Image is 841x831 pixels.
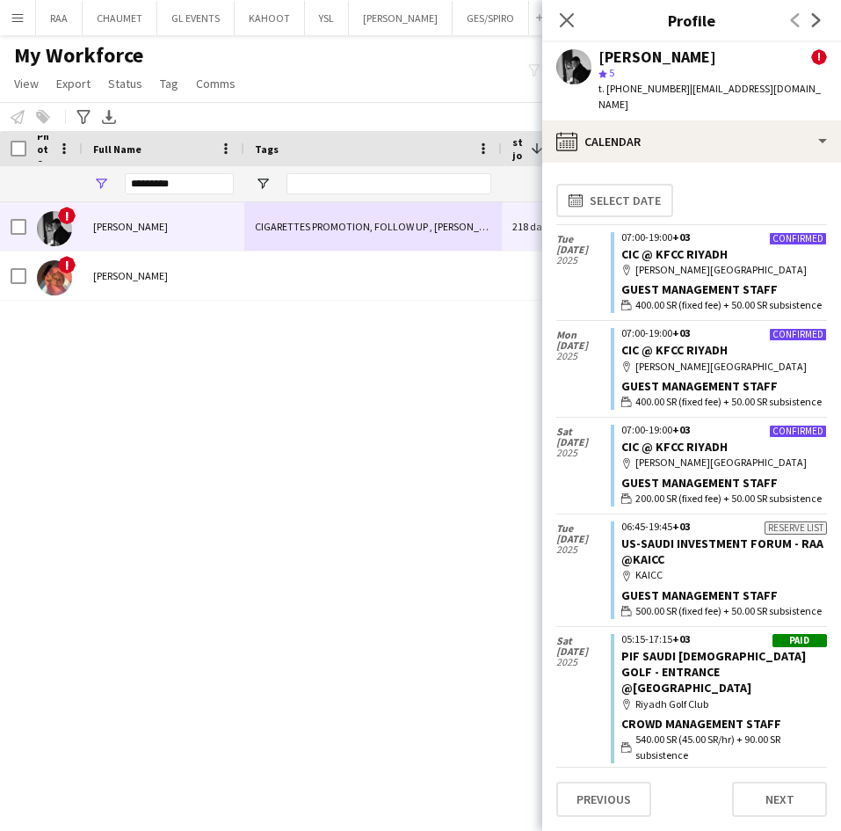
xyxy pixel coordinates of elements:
[556,523,611,534] span: Tue
[83,1,157,35] button: CHAUMET
[93,142,141,156] span: Full Name
[556,351,611,361] span: 2025
[157,1,235,35] button: GL EVENTS
[621,521,827,532] div: 06:45-19:45
[672,632,690,645] span: +03
[621,455,827,470] div: [PERSON_NAME][GEOGRAPHIC_DATA]
[598,82,821,111] span: | [EMAIL_ADDRESS][DOMAIN_NAME]
[556,244,611,255] span: [DATE]
[598,82,690,95] span: t. [PHONE_NUMBER]
[621,342,728,358] a: CIC @ KFCC RIYADH
[14,76,39,91] span: View
[255,176,271,192] button: Open Filter Menu
[37,129,51,169] span: Photo
[621,359,827,375] div: [PERSON_NAME][GEOGRAPHIC_DATA]
[556,330,611,340] span: Mon
[621,281,827,297] div: Guest Management Staff
[58,207,76,224] span: !
[108,76,142,91] span: Status
[37,211,72,246] img: Osama Ali
[542,9,841,32] h3: Profile
[556,636,611,646] span: Sat
[349,1,453,35] button: [PERSON_NAME]
[811,49,827,65] span: !
[125,173,234,194] input: Full Name Filter Input
[556,234,611,244] span: Tue
[621,716,827,732] div: Crowd Management Staff
[189,72,243,95] a: Comms
[732,782,827,817] button: Next
[621,246,728,262] a: CIC @ KFCC RIYADH
[621,378,827,394] div: Guest Management Staff
[621,262,827,278] div: [PERSON_NAME][GEOGRAPHIC_DATA]
[635,732,827,763] span: 540.00 SR (45.00 SR/hr) + 90.00 SR subsistence
[49,72,98,95] a: Export
[453,1,529,35] button: GES/SPIRO
[160,76,178,91] span: Tag
[621,328,827,339] div: 07:00-19:00
[73,106,94,128] app-action-btn: Advanced filters
[556,340,611,351] span: [DATE]
[621,536,823,567] a: US-SAUDI INVESTMENT FORUM - RAA @KAICC
[556,448,611,458] span: 2025
[58,256,76,273] span: !
[36,1,83,35] button: RAA
[769,425,827,438] div: Confirmed
[621,634,827,645] div: 05:15-17:15
[621,696,827,712] div: Riyadh Golf Club
[598,49,716,65] div: [PERSON_NAME]
[153,72,185,95] a: Tag
[556,646,611,657] span: [DATE]
[196,76,236,91] span: Comms
[621,648,806,696] a: PIF SAUDI [DEMOGRAPHIC_DATA] GOLF - ENTRANCE @[GEOGRAPHIC_DATA]
[672,230,690,244] span: +03
[556,544,611,555] span: 2025
[93,176,109,192] button: Open Filter Menu
[635,394,822,410] span: 400.00 SR (fixed fee) + 50.00 SR subsistence
[98,106,120,128] app-action-btn: Export XLSX
[765,521,827,535] div: Reserve list
[556,184,673,217] button: Select date
[56,76,91,91] span: Export
[305,1,349,35] button: YSL
[7,72,46,95] a: View
[556,782,651,817] button: Previous
[93,220,168,233] span: [PERSON_NAME]
[556,255,611,266] span: 2025
[14,42,143,69] span: My Workforce
[556,657,611,667] span: 2025
[635,603,822,619] span: 500.00 SR (fixed fee) + 50.00 SR subsistence
[621,425,827,435] div: 07:00-19:00
[556,437,611,448] span: [DATE]
[769,232,827,245] div: Confirmed
[255,142,279,156] span: Tags
[621,587,827,603] div: Guest Management Staff
[635,297,822,313] span: 400.00 SR (fixed fee) + 50.00 SR subsistence
[609,66,614,79] span: 5
[635,491,822,507] span: 200.00 SR (fixed fee) + 50.00 SR subsistence
[672,520,690,533] span: +03
[244,202,502,251] div: CIGARETTES PROMOTION, FOLLOW UP , [PERSON_NAME] PROFILE, THA SUPERVISOR CERTIFIED, TOP HOST/HOSTE...
[93,269,168,282] span: [PERSON_NAME]
[672,326,690,339] span: +03
[542,120,841,163] div: Calendar
[101,72,149,95] a: Status
[235,1,305,35] button: KAHOOT
[621,567,827,583] div: KAICC
[286,173,491,194] input: Tags Filter Input
[672,423,690,436] span: +03
[772,634,827,647] div: Paid
[769,328,827,341] div: Confirmed
[621,439,728,455] a: CIC @ KFCC RIYADH
[502,202,576,251] div: 218 days
[621,475,827,491] div: Guest Management Staff
[512,122,524,175] span: Last job
[556,426,611,437] span: Sat
[621,232,827,243] div: 07:00-19:00
[556,534,611,544] span: [DATE]
[37,260,72,295] img: Osama Ali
